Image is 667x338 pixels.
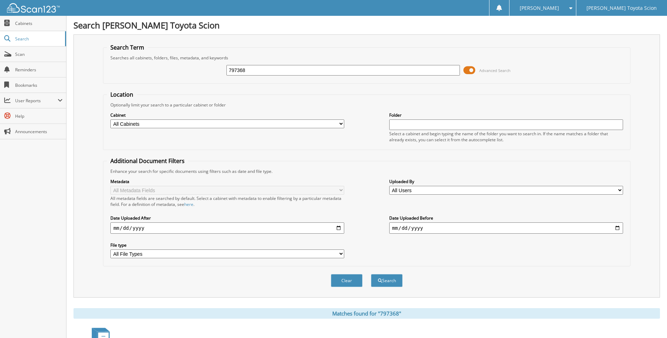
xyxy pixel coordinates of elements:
[110,215,344,221] label: Date Uploaded After
[107,102,626,108] div: Optionally limit your search to a particular cabinet or folder
[389,215,623,221] label: Date Uploaded Before
[73,308,660,319] div: Matches found for "797368"
[586,6,657,10] span: [PERSON_NAME] Toyota Scion
[15,20,63,26] span: Cabinets
[110,112,344,118] label: Cabinet
[107,44,148,51] legend: Search Term
[107,91,137,98] legend: Location
[389,178,623,184] label: Uploaded By
[15,36,62,42] span: Search
[15,51,63,57] span: Scan
[479,68,511,73] span: Advanced Search
[110,242,344,248] label: File type
[15,113,63,119] span: Help
[110,195,344,207] div: All metadata fields are searched by default. Select a cabinet with metadata to enable filtering b...
[73,19,660,31] h1: Search [PERSON_NAME] Toyota Scion
[15,129,63,135] span: Announcements
[389,222,623,234] input: end
[110,222,344,234] input: start
[7,3,60,13] img: scan123-logo-white.svg
[107,157,188,165] legend: Additional Document Filters
[107,55,626,61] div: Searches all cabinets, folders, files, metadata, and keywords
[15,82,63,88] span: Bookmarks
[389,131,623,143] div: Select a cabinet and begin typing the name of the folder you want to search in. If the name match...
[184,201,193,207] a: here
[15,98,58,104] span: User Reports
[107,168,626,174] div: Enhance your search for specific documents using filters such as date and file type.
[110,178,344,184] label: Metadata
[331,274,363,287] button: Clear
[389,112,623,118] label: Folder
[520,6,559,10] span: [PERSON_NAME]
[15,67,63,73] span: Reminders
[371,274,403,287] button: Search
